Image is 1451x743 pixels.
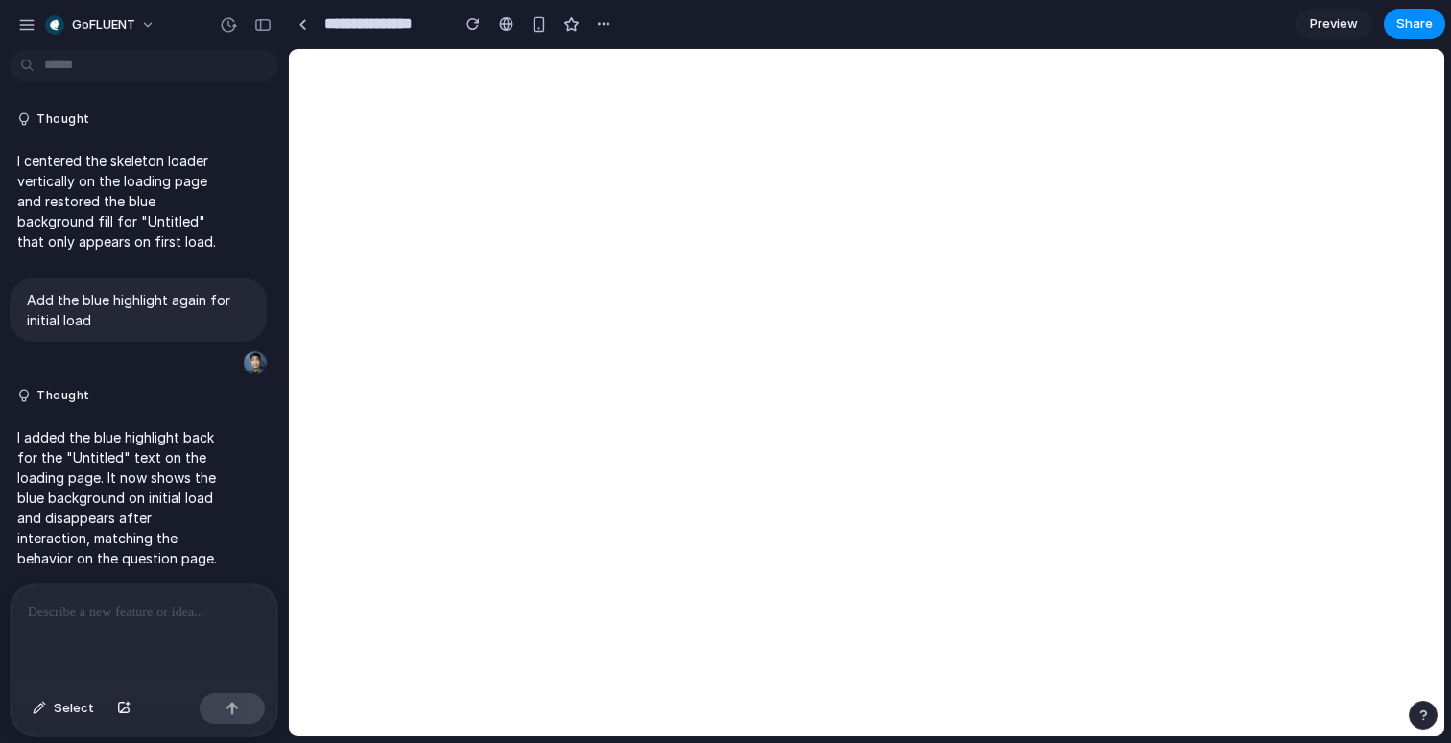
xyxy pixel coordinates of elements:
[17,427,223,568] p: I added the blue highlight back for the "Untitled" text on the loading page. It now shows the blu...
[37,10,165,40] button: goFLUENT
[23,693,104,724] button: Select
[1396,14,1433,34] span: Share
[1310,14,1358,34] span: Preview
[17,151,223,252] p: I centered the skeleton loader vertically on the loading page and restored the blue background fi...
[1384,9,1445,39] button: Share
[72,15,135,35] span: goFLUENT
[27,290,250,330] p: Add the blue highlight again for initial load
[54,699,94,718] span: Select
[1296,9,1372,39] a: Preview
